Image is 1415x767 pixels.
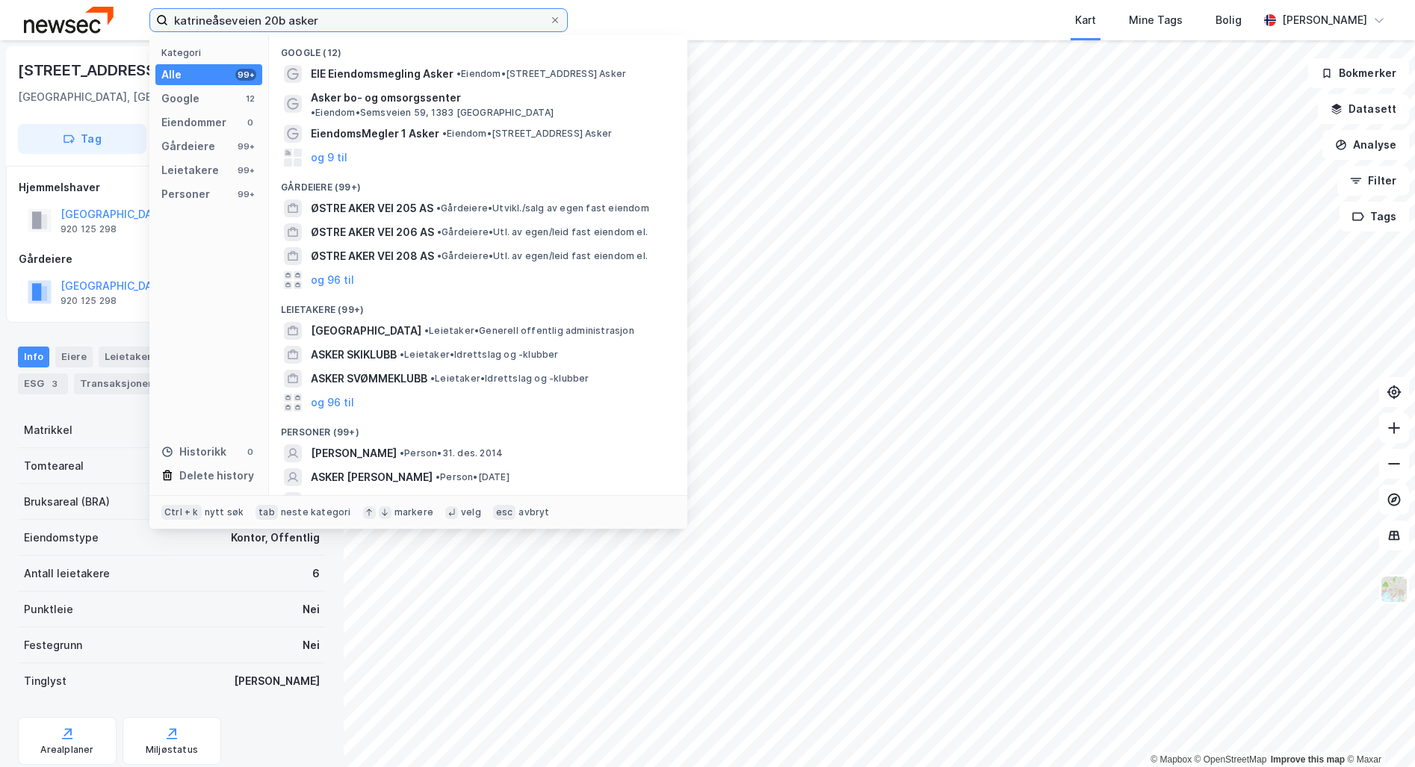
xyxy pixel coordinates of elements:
[437,226,648,238] span: Gårdeiere • Utl. av egen/leid fast eiendom el.
[461,506,481,518] div: velg
[311,65,453,83] span: EIE Eiendomsmegling Asker
[1318,94,1409,124] button: Datasett
[1075,11,1096,29] div: Kart
[424,325,634,337] span: Leietaker • Generell offentlig administrasjon
[1195,754,1267,765] a: OpenStreetMap
[436,471,510,483] span: Person • [DATE]
[161,505,202,520] div: Ctrl + k
[281,506,351,518] div: neste kategori
[205,506,244,518] div: nytt søk
[303,600,320,618] div: Nei
[312,565,320,583] div: 6
[235,140,256,152] div: 99+
[456,68,626,80] span: Eiendom • [STREET_ADDRESS] Asker
[161,137,215,155] div: Gårdeiere
[437,226,442,237] span: •
[424,325,429,336] span: •
[24,421,72,439] div: Matrikkel
[235,69,256,81] div: 99+
[311,322,421,340] span: [GEOGRAPHIC_DATA]
[400,447,404,459] span: •
[55,347,93,367] div: Eiere
[436,471,440,482] span: •
[24,600,73,618] div: Punktleie
[18,373,68,394] div: ESG
[74,373,176,394] div: Transaksjoner
[19,178,325,196] div: Hjemmelshaver
[24,7,114,33] img: newsec-logo.f6e21ccffca1b3a03d2d.png
[161,90,199,108] div: Google
[436,202,441,214] span: •
[269,35,687,62] div: Google (12)
[40,744,93,756] div: Arealplaner
[24,529,99,547] div: Eiendomstype
[18,347,49,367] div: Info
[269,170,687,196] div: Gårdeiere (99+)
[269,414,687,441] div: Personer (99+)
[311,199,433,217] span: ØSTRE AKER VEI 205 AS
[394,506,433,518] div: markere
[311,271,354,289] button: og 96 til
[1337,166,1409,196] button: Filter
[18,124,146,154] button: Tag
[19,250,325,268] div: Gårdeiere
[400,349,559,361] span: Leietaker • Idrettslag og -klubber
[24,493,110,511] div: Bruksareal (BRA)
[430,373,589,385] span: Leietaker • Idrettslag og -klubber
[518,506,549,518] div: avbryt
[1322,130,1409,160] button: Analyse
[311,107,315,118] span: •
[1308,58,1409,88] button: Bokmerker
[311,107,554,119] span: Eiendom • Semsveien 59, 1383 [GEOGRAPHIC_DATA]
[146,744,198,756] div: Miljøstatus
[234,672,320,690] div: [PERSON_NAME]
[244,93,256,105] div: 12
[24,672,66,690] div: Tinglyst
[1340,202,1409,232] button: Tags
[1380,575,1408,603] img: Z
[161,66,182,84] div: Alle
[168,9,549,31] input: Søk på adresse, matrikkel, gårdeiere, leietakere eller personer
[231,529,320,547] div: Kontor, Offentlig
[1271,754,1345,765] a: Improve this map
[436,202,649,214] span: Gårdeiere • Utvikl./salg av egen fast eiendom
[161,185,210,203] div: Personer
[1340,695,1415,767] iframe: Chat Widget
[61,295,117,307] div: 920 125 298
[235,188,256,200] div: 99+
[161,443,226,461] div: Historikk
[1216,11,1242,29] div: Bolig
[235,164,256,176] div: 99+
[311,468,433,486] span: ASKER [PERSON_NAME]
[24,565,110,583] div: Antall leietakere
[179,467,254,485] div: Delete history
[430,373,435,384] span: •
[311,492,397,510] span: [PERSON_NAME]
[437,250,648,262] span: Gårdeiere • Utl. av egen/leid fast eiendom el.
[311,247,434,265] span: ØSTRE AKER VEI 208 AS
[437,250,442,261] span: •
[311,149,347,167] button: og 9 til
[442,128,612,140] span: Eiendom • [STREET_ADDRESS] Asker
[311,223,434,241] span: ØSTRE AKER VEI 206 AS
[269,292,687,319] div: Leietakere (99+)
[18,58,164,82] div: [STREET_ADDRESS]
[311,89,461,107] span: Asker bo- og omsorgssenter
[442,128,447,139] span: •
[311,346,397,364] span: ASKER SKIKLUBB
[24,636,82,654] div: Festegrunn
[400,447,503,459] span: Person • 31. des. 2014
[47,376,62,391] div: 3
[311,125,439,143] span: EiendomsMegler 1 Asker
[24,457,84,475] div: Tomteareal
[456,68,461,79] span: •
[161,161,219,179] div: Leietakere
[1151,754,1192,765] a: Mapbox
[161,114,226,131] div: Eiendommer
[244,446,256,458] div: 0
[18,88,242,106] div: [GEOGRAPHIC_DATA], [GEOGRAPHIC_DATA]
[161,47,262,58] div: Kategori
[311,394,354,412] button: og 96 til
[1340,695,1415,767] div: Kontrollprogram for chat
[311,370,427,388] span: ASKER SVØMMEKLUBB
